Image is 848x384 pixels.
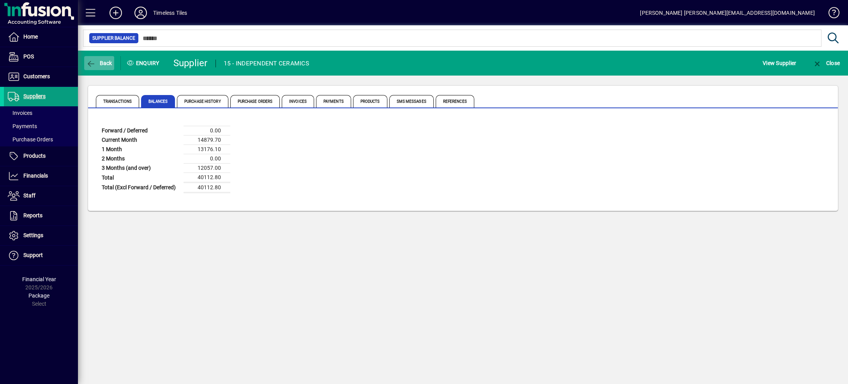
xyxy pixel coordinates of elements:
[98,145,184,154] td: 1 Month
[23,192,35,199] span: Staff
[98,183,184,193] td: Total (Excl Forward / Deferred)
[4,206,78,225] a: Reports
[23,232,43,238] span: Settings
[92,34,135,42] span: Supplier Balance
[811,56,842,70] button: Close
[23,33,38,40] span: Home
[23,53,34,60] span: POS
[436,95,474,107] span: References
[153,7,187,19] div: Timeless Tiles
[23,252,43,258] span: Support
[4,47,78,67] a: POS
[184,154,230,164] td: 0.00
[184,183,230,193] td: 40112.80
[804,56,848,70] app-page-header-button: Close enquiry
[98,173,184,183] td: Total
[84,56,114,70] button: Back
[4,120,78,133] a: Payments
[4,27,78,47] a: Home
[23,73,50,79] span: Customers
[98,126,184,136] td: Forward / Deferred
[224,57,309,70] div: 15 - INDEPENDENT CERAMICS
[173,57,208,69] div: Supplier
[103,6,128,20] button: Add
[98,136,184,145] td: Current Month
[78,56,121,70] app-page-header-button: Back
[22,276,56,282] span: Financial Year
[4,186,78,206] a: Staff
[4,67,78,86] a: Customers
[86,60,112,66] span: Back
[761,56,798,70] button: View Supplier
[4,106,78,120] a: Invoices
[316,95,351,107] span: Payments
[184,164,230,173] td: 12057.00
[4,133,78,146] a: Purchase Orders
[389,95,434,107] span: SMS Messages
[23,153,46,159] span: Products
[184,126,230,136] td: 0.00
[230,95,280,107] span: Purchase Orders
[121,57,168,69] div: Enquiry
[128,6,153,20] button: Profile
[8,123,37,129] span: Payments
[8,110,32,116] span: Invoices
[96,95,139,107] span: Transactions
[177,95,228,107] span: Purchase History
[4,226,78,245] a: Settings
[823,2,838,27] a: Knowledge Base
[184,145,230,154] td: 13176.10
[23,173,48,179] span: Financials
[353,95,387,107] span: Products
[28,292,49,299] span: Package
[763,57,796,69] span: View Supplier
[4,246,78,265] a: Support
[98,164,184,173] td: 3 Months (and over)
[23,212,42,218] span: Reports
[4,166,78,186] a: Financials
[184,136,230,145] td: 14879.70
[282,95,314,107] span: Invoices
[813,60,840,66] span: Close
[141,95,175,107] span: Balances
[8,136,53,143] span: Purchase Orders
[4,146,78,166] a: Products
[98,154,184,164] td: 2 Months
[640,7,815,19] div: [PERSON_NAME] [PERSON_NAME][EMAIL_ADDRESS][DOMAIN_NAME]
[184,173,230,183] td: 40112.80
[23,93,46,99] span: Suppliers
